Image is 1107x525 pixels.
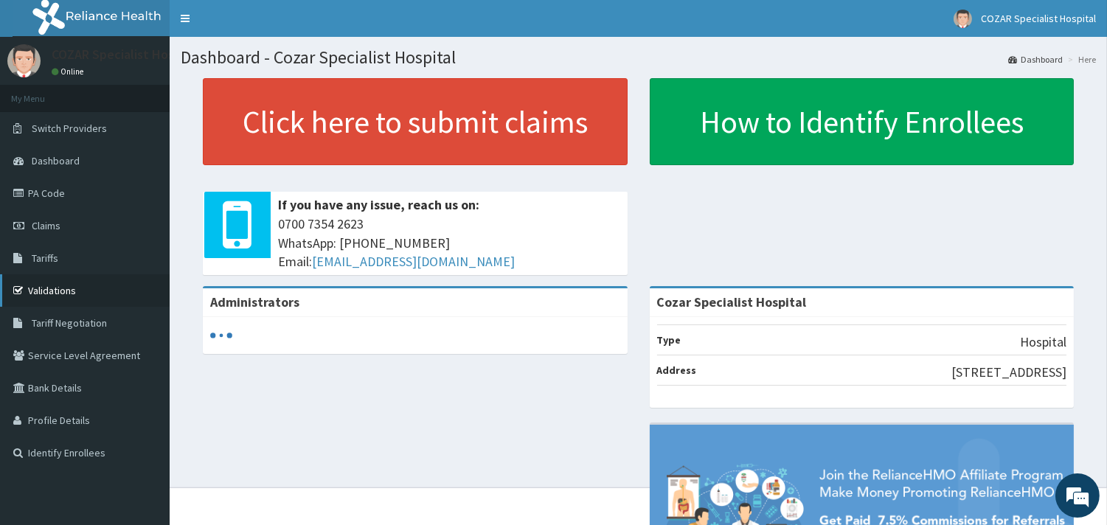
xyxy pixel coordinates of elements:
[650,78,1075,165] a: How to Identify Enrollees
[981,12,1096,25] span: COZAR Specialist Hospital
[657,293,807,310] strong: Cozar Specialist Hospital
[32,154,80,167] span: Dashboard
[203,78,628,165] a: Click here to submit claims
[1008,53,1063,66] a: Dashboard
[1064,53,1096,66] li: Here
[657,333,681,347] b: Type
[32,122,107,135] span: Switch Providers
[210,293,299,310] b: Administrators
[657,364,697,377] b: Address
[52,66,87,77] a: Online
[32,219,60,232] span: Claims
[32,316,107,330] span: Tariff Negotiation
[312,253,515,270] a: [EMAIL_ADDRESS][DOMAIN_NAME]
[181,48,1096,67] h1: Dashboard - Cozar Specialist Hospital
[951,363,1066,382] p: [STREET_ADDRESS]
[52,48,201,61] p: COZAR Specialist Hospital
[278,196,479,213] b: If you have any issue, reach us on:
[210,324,232,347] svg: audio-loading
[32,251,58,265] span: Tariffs
[1020,333,1066,352] p: Hospital
[278,215,620,271] span: 0700 7354 2623 WhatsApp: [PHONE_NUMBER] Email:
[7,44,41,77] img: User Image
[954,10,972,28] img: User Image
